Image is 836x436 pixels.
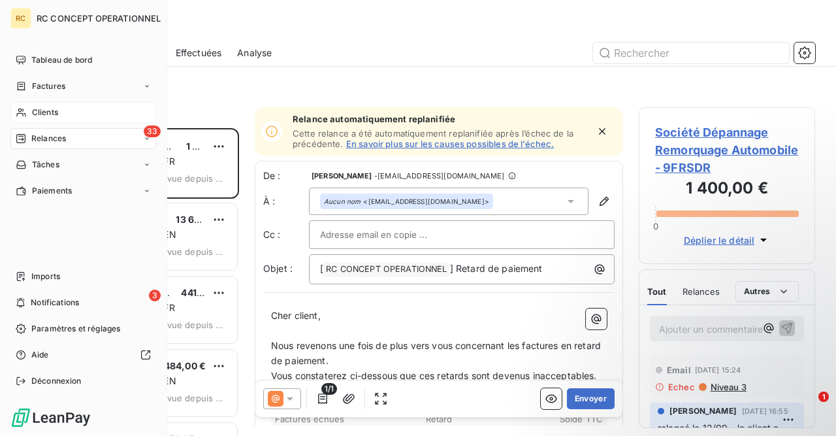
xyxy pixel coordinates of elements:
[153,173,227,184] span: prévue depuis 852 jours
[494,412,603,426] th: Solde TTC
[742,407,788,415] span: [DATE] 16:55
[10,407,91,428] img: Logo LeanPay
[653,221,658,231] span: 0
[176,46,222,59] span: Effectuées
[450,263,543,274] span: ] Retard de paiement
[735,281,799,302] button: Autres
[31,349,49,361] span: Aide
[374,172,504,180] span: - [EMAIL_ADDRESS][DOMAIN_NAME]
[684,233,755,247] span: Déplier le détail
[293,128,573,149] span: Cette relance a été automatiquement replanifiée après l’échec de la précédente.
[32,185,72,197] span: Paiements
[792,392,823,423] iframe: Intercom live chat
[153,246,227,257] span: prévue depuis 670 jours
[385,412,494,426] th: Retard
[263,195,309,208] label: À :
[655,124,799,176] span: Société Dépannage Remorquage Automobile - 9FRSDR
[324,262,449,277] span: RC CONCEPT OPERATIONNEL
[321,383,337,395] span: 1/1
[274,412,383,426] th: Factures échues
[32,80,65,92] span: Factures
[31,271,60,282] span: Imports
[31,375,82,387] span: Déconnexion
[271,340,603,366] span: Nous revenons une fois de plus vers vous concernant les factures en retard de paiement.
[655,176,799,203] h3: 1 400,00 €
[31,323,120,335] span: Paramètres et réglages
[31,297,79,309] span: Notifications
[271,310,321,321] span: Cher client,
[293,114,588,124] span: Relance automatiquement replanifiée
[153,320,227,330] span: prévue depuis 245 jours
[593,42,789,63] input: Rechercher
[683,286,720,297] span: Relances
[320,263,323,274] span: [
[575,309,836,401] iframe: Intercom notifications message
[669,405,737,417] span: [PERSON_NAME]
[271,370,597,381] span: Vous constaterez ci-dessous que ces retards sont devenus inacceptables.
[10,344,156,365] a: Aide
[312,172,372,180] span: [PERSON_NAME]
[144,126,161,137] span: 33
[324,197,489,206] div: <[EMAIL_ADDRESS][DOMAIN_NAME]>
[818,392,829,402] span: 1
[176,214,228,225] span: 13 618,00 €
[263,228,309,241] label: Cc :
[186,141,234,152] span: 1 400,00 €
[263,263,293,274] span: Objet :
[10,8,31,29] div: RC
[32,107,58,118] span: Clients
[32,159,59,171] span: Tâches
[164,360,206,371] span: 484,00 €
[181,287,217,298] span: 441,13 €
[149,290,161,301] span: 3
[320,225,460,244] input: Adresse email en copie ...
[647,286,667,297] span: Tout
[31,133,66,144] span: Relances
[324,197,361,206] em: Aucun nom
[263,169,309,182] span: De :
[237,46,272,59] span: Analyse
[37,13,161,24] span: RC CONCEPT OPERATIONNEL
[31,54,92,66] span: Tableau de bord
[567,388,615,409] button: Envoyer
[153,393,227,403] span: prévue depuis 36 jours
[680,233,775,248] button: Déplier le détail
[346,139,555,149] a: En savoir plus sur les causes possibles de l’échec.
